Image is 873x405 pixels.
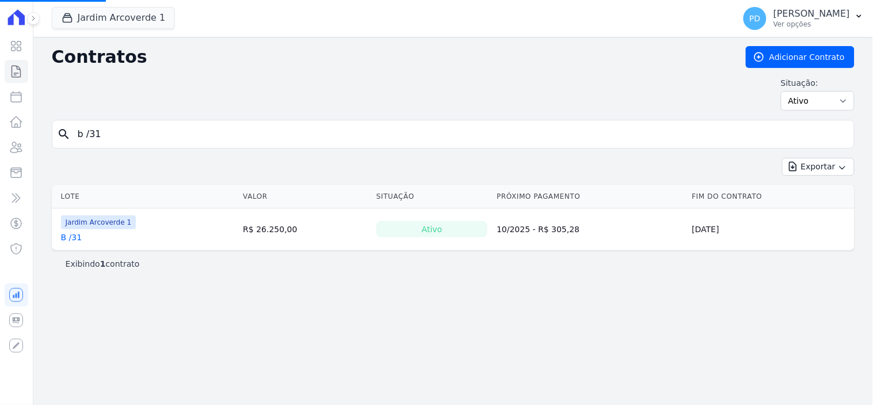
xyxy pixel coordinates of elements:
td: [DATE] [688,209,855,251]
button: Exportar [782,158,855,176]
p: Ver opções [773,20,850,29]
button: PD [PERSON_NAME] Ver opções [734,2,873,35]
th: Fim do Contrato [688,185,855,209]
h2: Contratos [52,47,727,67]
p: Exibindo contrato [66,258,140,270]
a: B /31 [61,232,82,243]
p: [PERSON_NAME] [773,8,850,20]
i: search [57,127,71,141]
span: Jardim Arcoverde 1 [61,215,136,229]
b: 1 [100,259,106,268]
th: Valor [238,185,372,209]
input: Buscar por nome do lote [71,123,849,146]
td: R$ 26.250,00 [238,209,372,251]
a: 10/2025 - R$ 305,28 [497,225,580,234]
th: Situação [372,185,492,209]
th: Próximo Pagamento [492,185,687,209]
div: Ativo [376,221,487,237]
label: Situação: [781,77,855,89]
a: Adicionar Contrato [746,46,855,68]
span: PD [749,14,760,22]
button: Jardim Arcoverde 1 [52,7,176,29]
th: Lote [52,185,239,209]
